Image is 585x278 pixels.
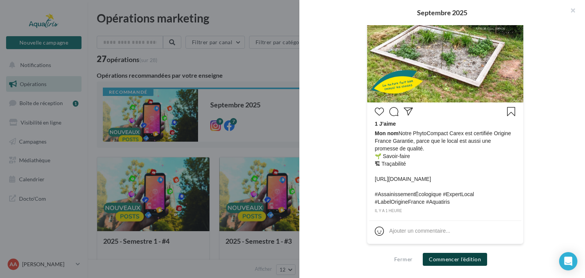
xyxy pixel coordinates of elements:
[389,107,398,116] svg: Commenter
[375,129,516,206] span: Notre PhytoCompact Carex est certifiée Origine France Garantie, parce que le local est aussi une ...
[423,253,487,266] button: Commencer l'édition
[559,252,577,270] div: Open Intercom Messenger
[312,9,573,16] div: Septembre 2025
[367,244,524,254] div: La prévisualisation est non-contractuelle
[375,107,384,116] svg: J’aime
[375,120,516,129] div: 1 J’aime
[375,227,384,236] svg: Emoji
[375,208,516,214] div: il y a 1 heure
[507,107,516,116] svg: Enregistrer
[375,130,398,136] span: Mon nom
[391,255,416,264] button: Fermer
[404,107,413,116] svg: Partager la publication
[389,227,450,235] div: Ajouter un commentaire...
